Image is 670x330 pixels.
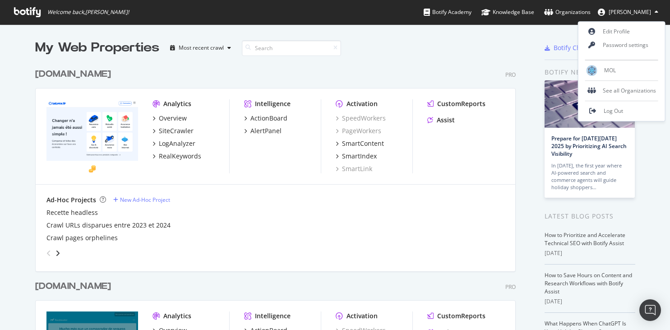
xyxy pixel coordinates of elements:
div: Pro [505,71,516,79]
div: [DATE] [545,297,635,306]
div: New Ad-Hoc Project [120,196,170,204]
a: Log Out [578,104,665,118]
div: Activation [347,311,378,321]
a: SmartContent [336,139,384,148]
div: Botify Academy [424,8,471,17]
div: Open Intercom Messenger [639,299,661,321]
div: Organizations [544,8,591,17]
div: Analytics [163,311,191,321]
div: Activation [347,99,378,108]
a: PageWorkers [336,126,381,135]
span: Welcome back, [PERSON_NAME] ! [47,9,129,16]
div: My Web Properties [35,39,159,57]
div: Most recent crawl [179,45,224,51]
div: [DATE] [545,249,635,257]
a: SpeedWorkers [336,114,386,123]
div: Pro [505,283,516,291]
img: Prepare for Black Friday 2025 by Prioritizing AI Search Visibility [545,80,635,128]
div: Analytics [163,99,191,108]
a: How to Save Hours on Content and Research Workflows with Botify Assist [545,271,632,295]
a: Prepare for [DATE][DATE] 2025 by Prioritizing AI Search Visibility [551,135,627,158]
div: CustomReports [437,311,485,321]
a: CustomReports [427,99,485,108]
img: lelynx.fr [46,99,138,172]
a: SmartLink [336,164,372,173]
div: angle-right [55,249,61,258]
div: SmartIndex [342,152,377,161]
a: Recette headless [46,208,98,217]
a: RealKeywords [152,152,201,161]
div: SiteCrawler [159,126,194,135]
div: Intelligence [255,311,291,321]
a: Overview [152,114,187,123]
a: LogAnalyzer [152,139,195,148]
div: AlertPanel [250,126,282,135]
div: [DOMAIN_NAME] [35,68,111,81]
div: Assist [437,116,455,125]
div: Latest Blog Posts [545,211,635,221]
a: Edit Profile [578,25,665,38]
div: Intelligence [255,99,291,108]
a: [DOMAIN_NAME] [35,68,115,81]
div: LogAnalyzer [159,139,195,148]
div: In [DATE], the first year where AI-powered search and commerce agents will guide holiday shoppers… [551,162,628,191]
a: [DOMAIN_NAME] [35,280,115,293]
a: Crawl URLs disparues entre 2023 et 2024 [46,221,171,230]
a: How to Prioritize and Accelerate Technical SEO with Botify Assist [545,231,625,247]
div: See all Organizations [578,84,665,98]
img: MOL [587,65,597,76]
a: Password settings [578,38,665,52]
div: Knowledge Base [481,8,534,17]
a: CustomReports [427,311,485,321]
div: Botify Chrome Plugin [554,43,617,52]
a: Assist [427,116,455,125]
button: [PERSON_NAME] [591,5,665,19]
div: SmartContent [342,139,384,148]
a: Botify Chrome Plugin [545,43,617,52]
a: SiteCrawler [152,126,194,135]
div: Overview [159,114,187,123]
span: MOL [604,67,616,74]
button: Most recent crawl [166,41,235,55]
div: Ad-Hoc Projects [46,195,96,205]
div: Botify news [545,67,635,77]
span: Gianluca Mileo [609,8,651,16]
a: Crawl pages orphelines [46,233,118,242]
span: Log Out [604,107,623,115]
div: CustomReports [437,99,485,108]
a: ActionBoard [244,114,287,123]
div: ActionBoard [250,114,287,123]
div: [DOMAIN_NAME] [35,280,111,293]
a: SmartIndex [336,152,377,161]
a: AlertPanel [244,126,282,135]
div: RealKeywords [159,152,201,161]
div: angle-left [43,246,55,260]
a: New Ad-Hoc Project [113,196,170,204]
input: Search [242,40,341,56]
